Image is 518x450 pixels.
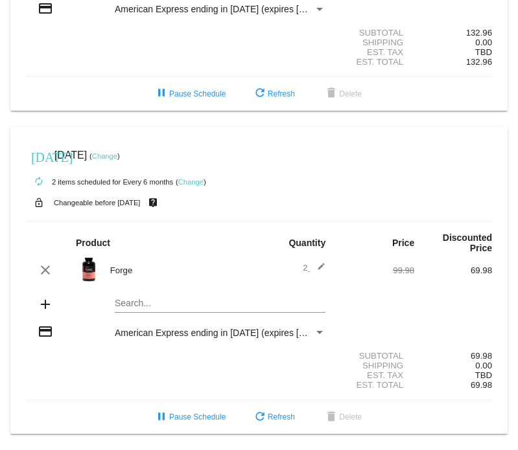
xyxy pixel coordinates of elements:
div: Forge [104,265,259,275]
mat-icon: [DATE] [31,148,47,164]
span: 0.00 [475,361,492,370]
div: Subtotal [336,351,414,361]
mat-icon: refresh [252,410,268,425]
button: Refresh [242,82,305,106]
div: 132.96 [414,28,492,38]
small: ( ) [176,178,206,186]
mat-icon: delete [324,86,339,102]
strong: Discounted Price [443,232,492,253]
span: 2 [303,263,325,273]
button: Delete [313,82,372,106]
div: Shipping [336,361,414,370]
strong: Price [392,238,414,248]
a: Change [92,152,117,160]
mat-icon: live_help [145,194,161,211]
input: Search... [115,298,325,309]
span: Pause Schedule [154,412,226,422]
span: TBD [475,47,492,57]
div: Est. Total [336,380,414,390]
span: 0.00 [475,38,492,47]
button: Pause Schedule [143,82,236,106]
mat-icon: lock_open [31,194,47,211]
small: Changeable before [DATE] [54,199,141,207]
small: 2 items scheduled for Every 6 months [26,178,173,186]
small: ( ) [89,152,120,160]
button: Pause Schedule [143,405,236,429]
span: TBD [475,370,492,380]
div: Est. Total [336,57,414,67]
div: Est. Tax [336,47,414,57]
span: Refresh [252,89,295,98]
mat-icon: autorenew [31,174,47,190]
div: Subtotal [336,28,414,38]
mat-icon: pause [154,410,169,425]
span: 132.96 [466,57,492,67]
span: Delete [324,89,362,98]
div: 69.98 [414,265,492,275]
span: Delete [324,412,362,422]
span: Refresh [252,412,295,422]
strong: Product [76,238,110,248]
img: Image-1-Carousel-Forge-ARN-1000x1000-1.png [76,256,102,282]
mat-icon: edit [310,262,325,278]
mat-icon: credit_card [38,324,53,339]
strong: Quantity [288,238,325,248]
div: Shipping [336,38,414,47]
span: Pause Schedule [154,89,226,98]
div: Est. Tax [336,370,414,380]
mat-select: Payment Method [115,4,325,14]
span: American Express ending in [DATE] (expires [CREDIT_CARD_DATA]) [115,328,397,338]
button: Delete [313,405,372,429]
span: 69.98 [471,380,492,390]
mat-select: Payment Method [115,328,325,338]
div: 69.98 [414,351,492,361]
a: Change [178,178,204,186]
mat-icon: credit_card [38,1,53,16]
mat-icon: pause [154,86,169,102]
span: American Express ending in [DATE] (expires [CREDIT_CARD_DATA]) [115,4,397,14]
div: 99.98 [336,265,414,275]
mat-icon: add [38,297,53,312]
mat-icon: refresh [252,86,268,102]
mat-icon: clear [38,262,53,278]
mat-icon: delete [324,410,339,425]
button: Refresh [242,405,305,429]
